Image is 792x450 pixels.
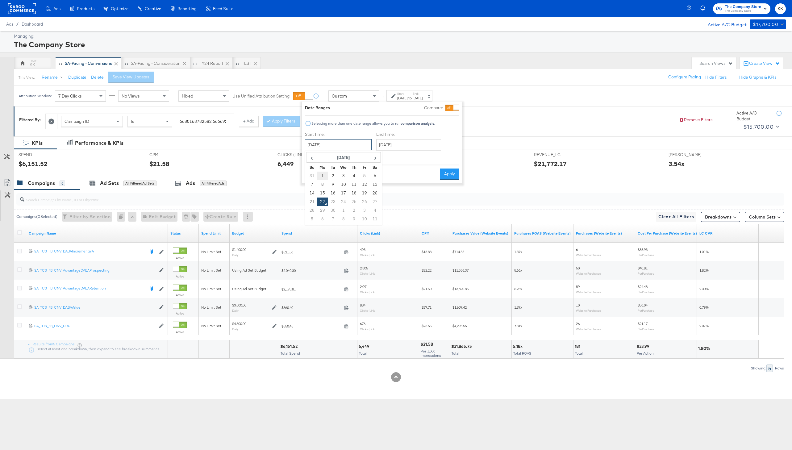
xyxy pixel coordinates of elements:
[636,344,651,349] div: $33.99
[699,249,709,254] span: 1.01%
[775,366,784,370] div: Rows
[658,213,694,221] span: Clear All Filters
[232,309,239,312] sub: Daily
[131,119,134,124] span: Is
[575,344,582,349] div: 181
[359,163,370,172] th: Fr
[422,305,431,310] span: $27.71
[397,96,407,101] div: [DATE]
[656,212,696,222] button: Clear All Filters
[332,93,347,99] span: Custom
[360,327,376,331] sub: Clicks (Link)
[307,180,317,189] td: 7
[34,268,156,273] a: SA_TCS_FB_CNV_AdvantageDABAProspecting
[34,286,145,291] div: SA_TCS_FB_CNV_AdvantageDABARetention
[19,75,35,80] div: This View:
[34,323,156,328] div: SA_TCS_FB_CNV_DPA
[232,253,239,257] sub: Daily
[91,74,104,80] button: Delete
[699,268,709,273] span: 1.82%
[452,268,469,273] span: $11,556.37
[349,198,359,206] td: 25
[669,159,685,168] div: 3.54x
[422,323,431,328] span: $23.65
[701,212,740,222] button: Breakdowns
[452,286,469,291] span: $13,690.85
[775,3,786,14] button: KK
[232,247,246,252] div: $1,400.00
[576,290,601,294] sub: Website Purchases
[65,60,112,66] div: SA-Pacing - Conversions
[766,365,773,372] div: 5
[349,206,359,215] td: 2
[317,180,328,189] td: 8
[705,74,727,80] button: Hide Filters
[422,231,448,236] a: The average cost you've paid to have 1,000 impressions of your ad.
[338,189,349,198] td: 17
[19,159,48,168] div: $6,151.52
[422,268,431,273] span: $22.22
[236,61,239,65] div: Drag to reorder tab
[199,60,223,66] div: FY24 Report
[201,231,227,236] a: If set, this is the maximum spend for your campaign.
[380,96,386,98] span: ↑
[28,180,55,187] div: Campaigns
[514,305,522,310] span: 1.87x
[576,272,601,275] sub: Website Purchases
[669,152,715,158] span: [PERSON_NAME]
[370,180,380,189] td: 13
[753,21,778,28] div: $17,700.00
[638,247,648,252] span: $86.93
[305,131,372,137] label: Start Time:
[173,311,187,315] label: Active
[576,303,580,307] span: 10
[338,215,349,223] td: 8
[638,284,648,289] span: $24.48
[422,249,431,254] span: $13.88
[232,268,277,273] div: Using Ad Set Budget
[349,215,359,223] td: 9
[452,351,459,356] span: Total
[513,344,524,349] div: 5.18x
[370,198,380,206] td: 27
[232,321,246,326] div: $4,800.00
[77,6,94,11] span: Products
[201,305,221,310] span: No Limit Set
[14,39,784,50] div: The Company Store
[638,266,648,270] span: $40.81
[637,351,654,356] span: Per Action
[360,253,376,257] sub: Clicks (Link)
[307,189,317,198] td: 14
[281,324,342,328] span: $550.45
[576,247,578,252] span: 6
[307,172,317,180] td: 31
[451,344,474,349] div: $31,865.75
[328,163,338,172] th: Tu
[19,94,52,98] div: Attribution Window:
[360,290,376,294] sub: Clicks (Link)
[317,172,328,180] td: 1
[149,152,196,158] span: CPM
[281,268,342,273] span: $2,040.30
[407,96,413,100] strong: to
[145,6,161,11] span: Creative
[34,305,156,310] a: SA_TCS_FB_CNV_DABAValue
[30,62,35,68] div: KK
[360,266,368,270] span: 2,305
[186,180,195,187] div: Ads
[173,330,187,334] label: Active
[19,152,65,158] span: SPEND
[328,172,338,180] td: 2
[307,198,317,206] td: 21
[201,268,221,273] span: No Limit Set
[452,249,464,254] span: $714.55
[122,93,140,99] span: No Views
[317,198,328,206] td: 22
[725,4,761,10] span: The Company Store
[16,214,57,219] div: Campaigns ( 0 Selected)
[239,116,259,127] button: + Add
[19,117,41,123] div: Filtered By:
[201,286,221,291] span: No Limit Set
[359,215,370,223] td: 10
